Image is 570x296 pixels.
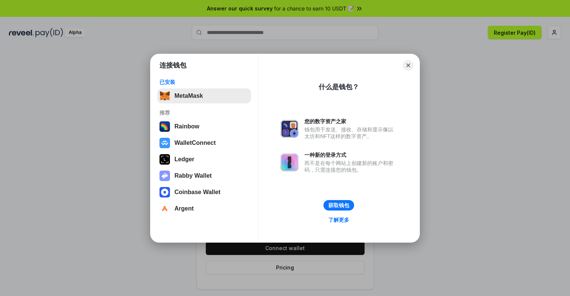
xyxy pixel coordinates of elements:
div: Coinbase Wallet [174,189,220,196]
img: svg+xml,%3Csvg%20xmlns%3D%22http%3A%2F%2Fwww.w3.org%2F2000%2Fsvg%22%20width%3D%2228%22%20height%3... [159,154,170,165]
div: 了解更多 [328,216,349,223]
button: Coinbase Wallet [157,185,251,200]
button: WalletConnect [157,135,251,150]
div: Rabby Wallet [174,172,212,179]
div: 一种新的登录方式 [304,152,397,158]
div: 推荐 [159,109,249,116]
a: 了解更多 [324,215,354,225]
img: svg+xml,%3Csvg%20width%3D%22120%22%20height%3D%22120%22%20viewBox%3D%220%200%20120%20120%22%20fil... [159,121,170,132]
img: svg+xml,%3Csvg%20xmlns%3D%22http%3A%2F%2Fwww.w3.org%2F2000%2Fsvg%22%20fill%3D%22none%22%20viewBox... [281,153,298,171]
div: 什么是钱包？ [319,82,359,91]
img: svg+xml,%3Csvg%20width%3D%2228%22%20height%3D%2228%22%20viewBox%3D%220%200%2028%2028%22%20fill%3D... [159,138,170,148]
button: 获取钱包 [323,200,354,211]
button: Ledger [157,152,251,167]
button: MetaMask [157,88,251,103]
img: svg+xml,%3Csvg%20fill%3D%22none%22%20height%3D%2233%22%20viewBox%3D%220%200%2035%2033%22%20width%... [159,91,170,101]
div: 您的数字资产之家 [304,118,397,125]
img: svg+xml,%3Csvg%20xmlns%3D%22http%3A%2F%2Fwww.w3.org%2F2000%2Fsvg%22%20fill%3D%22none%22%20viewBox... [281,120,298,138]
div: 获取钱包 [328,202,349,209]
div: MetaMask [174,93,203,99]
div: 已安装 [159,79,249,85]
button: Close [403,60,413,71]
img: svg+xml,%3Csvg%20width%3D%2228%22%20height%3D%2228%22%20viewBox%3D%220%200%2028%2028%22%20fill%3D... [159,187,170,197]
div: 而不是在每个网站上创建新的账户和密码，只需连接您的钱包。 [304,160,397,173]
button: Rabby Wallet [157,168,251,183]
img: svg+xml,%3Csvg%20xmlns%3D%22http%3A%2F%2Fwww.w3.org%2F2000%2Fsvg%22%20fill%3D%22none%22%20viewBox... [159,171,170,181]
h1: 连接钱包 [159,61,186,70]
div: Ledger [174,156,194,163]
button: Rainbow [157,119,251,134]
div: Argent [174,205,194,212]
div: Rainbow [174,123,199,130]
div: WalletConnect [174,140,216,146]
button: Argent [157,201,251,216]
img: svg+xml,%3Csvg%20width%3D%2228%22%20height%3D%2228%22%20viewBox%3D%220%200%2028%2028%22%20fill%3D... [159,203,170,214]
div: 钱包用于发送、接收、存储和显示像以太坊和NFT这样的数字资产。 [304,126,397,140]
